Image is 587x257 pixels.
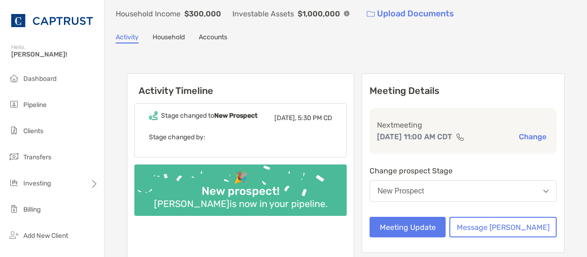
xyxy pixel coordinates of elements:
b: New Prospect [214,112,258,120]
div: 🎉 [230,171,252,185]
img: transfers icon [8,151,20,162]
p: Investable Assets [232,8,294,20]
img: Event icon [149,111,158,120]
button: Change [516,132,549,142]
span: Dashboard [23,75,56,83]
p: $1,000,000 [298,8,340,20]
div: New prospect! [198,185,283,198]
img: communication type [456,133,464,141]
a: Accounts [199,33,227,43]
span: Billing [23,206,41,214]
p: Change prospect Stage [370,165,557,177]
span: [PERSON_NAME]! [11,50,98,58]
p: $300,000 [184,8,221,20]
p: Household Income [116,8,181,20]
a: Household [153,33,185,43]
span: 5:30 PM CD [298,114,332,122]
img: dashboard icon [8,72,20,84]
a: Activity [116,33,139,43]
p: [DATE] 11:00 AM CDT [377,131,452,143]
a: Upload Documents [361,4,460,24]
div: Stage changed to [161,112,258,120]
span: [DATE], [274,114,296,122]
img: Open dropdown arrow [543,190,549,193]
div: [PERSON_NAME] is now in your pipeline. [150,198,331,209]
img: investing icon [8,177,20,188]
span: Transfers [23,153,51,161]
span: Add New Client [23,232,68,240]
img: CAPTRUST Logo [11,4,93,37]
h6: Activity Timeline [127,74,354,96]
p: Next meeting [377,119,549,131]
img: Info Icon [344,11,349,16]
img: pipeline icon [8,99,20,110]
img: add_new_client icon [8,229,20,241]
span: Clients [23,127,43,135]
span: Pipeline [23,101,47,109]
p: Meeting Details [370,85,557,97]
div: New Prospect [377,187,424,195]
button: Meeting Update [370,217,446,237]
img: clients icon [8,125,20,136]
img: billing icon [8,203,20,214]
p: Stage changed by: [149,131,332,143]
button: New Prospect [370,180,557,202]
button: Message [PERSON_NAME] [449,217,557,237]
span: Investing [23,179,51,187]
img: button icon [367,11,375,17]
